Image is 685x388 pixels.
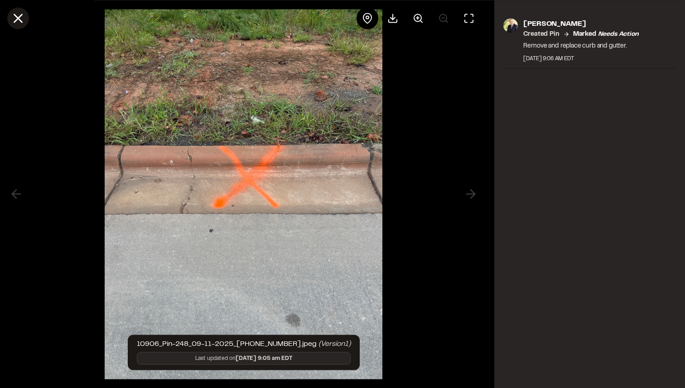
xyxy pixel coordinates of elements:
[357,7,378,29] div: View pin on map
[503,18,518,33] img: photo
[523,18,638,29] p: [PERSON_NAME]
[573,29,639,39] p: Marked
[523,54,638,62] div: [DATE] 9:06 AM EDT
[407,7,429,29] button: Zoom in
[598,31,639,37] em: needs action
[523,41,638,51] p: Remove and replace curb and gutter.
[523,29,559,39] p: Created Pin
[458,7,480,29] button: Toggle Fullscreen
[7,7,29,29] button: Close modal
